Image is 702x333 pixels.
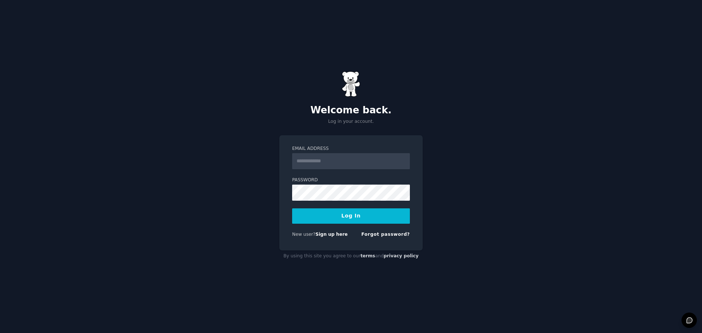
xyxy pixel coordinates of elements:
label: Password [292,177,410,183]
button: Log In [292,208,410,224]
a: privacy policy [384,253,419,258]
label: Email Address [292,145,410,152]
a: Forgot password? [361,232,410,237]
div: By using this site you agree to our and [279,250,423,262]
img: Gummy Bear [342,71,360,97]
p: Log in your account. [279,118,423,125]
a: terms [361,253,375,258]
span: New user? [292,232,316,237]
a: Sign up here [316,232,348,237]
h2: Welcome back. [279,105,423,116]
